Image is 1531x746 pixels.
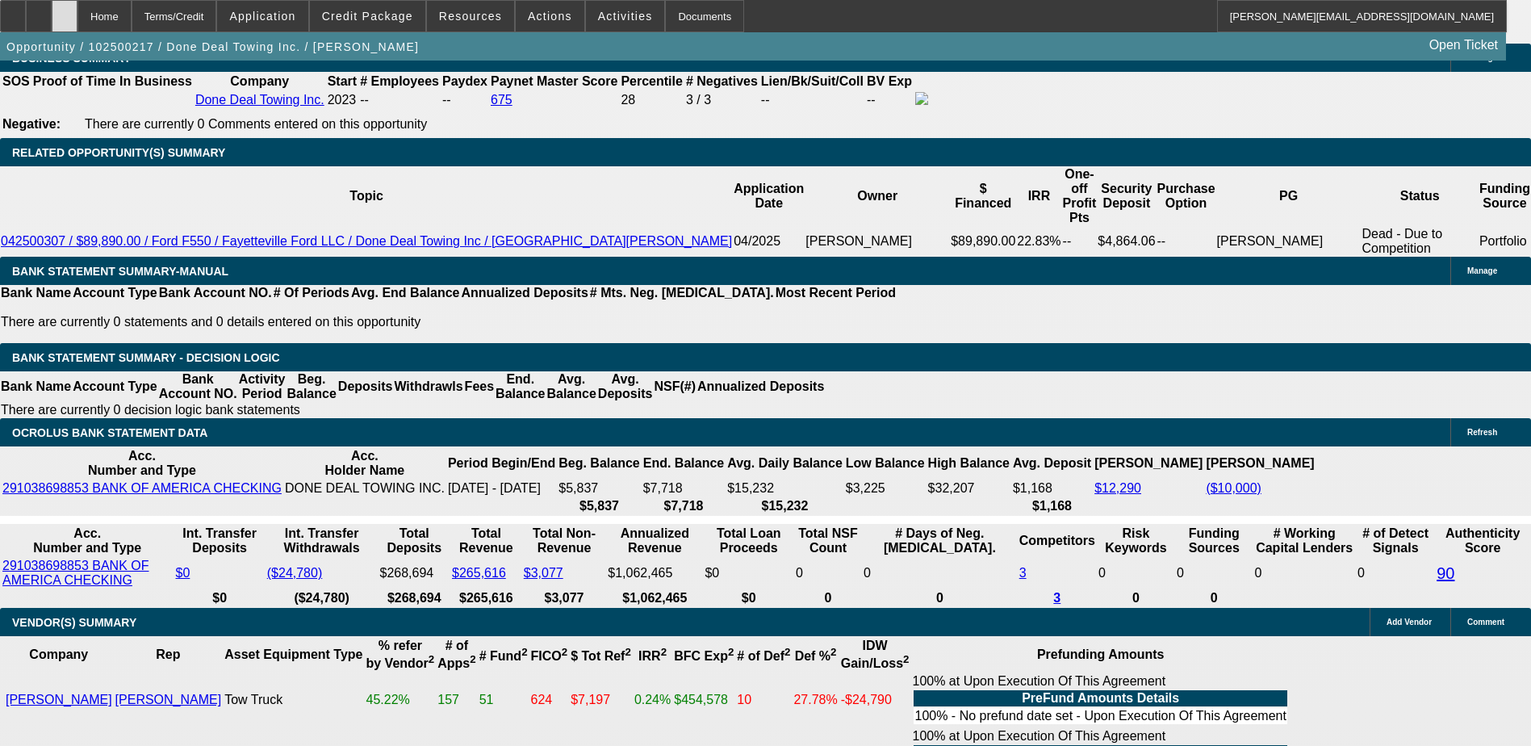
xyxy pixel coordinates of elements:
th: 0 [795,590,861,606]
th: End. Balance [495,371,546,402]
td: 0.24% [634,673,671,727]
th: NSF(#) [653,371,696,402]
td: -- [1062,226,1098,257]
th: Purchase Option [1157,166,1216,226]
a: $3,077 [524,566,563,580]
span: Activities [598,10,653,23]
th: Annualized Revenue [607,526,702,556]
b: Paynet Master Score [491,74,617,88]
button: Credit Package [310,1,425,31]
td: 0 [1176,558,1252,589]
a: 3 [1019,566,1027,580]
th: $0 [175,590,265,606]
th: Account Type [72,285,158,301]
td: 27.78% [793,673,838,727]
td: $268,694 [379,558,450,589]
th: High Balance [927,448,1010,479]
b: Company [29,648,88,661]
td: $15,232 [726,480,843,497]
b: PreFund Amounts Details [1022,691,1179,705]
td: $32,207 [927,480,1010,497]
a: Open Ticket [1423,31,1504,59]
b: % refer by Vendor [366,639,434,670]
b: BFC Exp [674,649,734,663]
b: Def % [795,649,837,663]
th: Withdrawls [393,371,463,402]
b: IDW Gain/Loss [841,639,910,670]
th: Low Balance [845,448,926,479]
td: -- [441,91,488,109]
td: 0 [863,558,1017,589]
td: 0 [1098,558,1174,589]
sup: 2 [661,646,667,658]
td: -- [760,91,864,109]
td: $1,168 [1012,480,1092,497]
th: Sum of the Total NSF Count and Total Overdraft Fee Count from Ocrolus [795,526,861,556]
a: 90 [1437,564,1454,582]
b: # Negatives [686,74,758,88]
th: Int. Transfer Deposits [175,526,265,556]
th: ($24,780) [266,590,378,606]
b: Start [328,74,357,88]
th: # Working Capital Lenders [1253,526,1354,556]
th: Most Recent Period [775,285,897,301]
b: # Fund [479,649,528,663]
th: End. Balance [642,448,725,479]
th: Total Deposits [379,526,450,556]
th: Avg. Balance [546,371,596,402]
a: $0 [176,566,190,580]
td: -$24,790 [840,673,910,727]
th: $3,077 [523,590,606,606]
a: ($24,780) [267,566,323,580]
td: $3,225 [845,480,926,497]
a: 042500307 / $89,890.00 / Ford F550 / Fayetteville Ford LLC / Done Deal Towing Inc / [GEOGRAPHIC_D... [1,234,732,248]
th: Avg. Deposit [1012,448,1092,479]
b: Lien/Bk/Suit/Coll [761,74,864,88]
td: 10 [736,673,791,727]
th: # of Detect Signals [1357,526,1434,556]
th: Security Deposit [1097,166,1156,226]
th: 0 [863,590,1017,606]
a: 291038698853 BANK OF AMERICA CHECKING [2,559,148,587]
th: Beg. Balance [286,371,337,402]
button: Activities [586,1,665,31]
th: $15,232 [726,498,843,514]
div: 3 / 3 [686,93,758,107]
sup: 2 [521,646,527,658]
td: [PERSON_NAME] [1216,226,1362,257]
th: $1,168 [1012,498,1092,514]
th: Annualized Deposits [696,371,825,402]
span: Opportunity / 102500217 / Done Deal Towing Inc. / [PERSON_NAME] [6,40,419,53]
th: SOS [2,73,31,90]
th: Owner [805,166,950,226]
sup: 2 [470,653,475,665]
td: DONE DEAL TOWING INC. [284,480,445,497]
span: Credit Package [322,10,413,23]
a: [PERSON_NAME] [6,693,112,706]
b: # of Def [737,649,790,663]
th: Period Begin/End [447,448,556,479]
th: # Of Periods [273,285,350,301]
td: $4,864.06 [1097,226,1156,257]
th: Authenticity Score [1436,526,1529,556]
th: One-off Profit Pts [1062,166,1098,226]
b: Asset Equipment Type [224,648,362,661]
td: -- [866,91,913,109]
th: # Mts. Neg. [MEDICAL_DATA]. [589,285,775,301]
td: Portfolio [1479,226,1531,257]
b: Company [230,74,289,88]
b: # Employees [360,74,439,88]
th: Avg. End Balance [350,285,461,301]
td: 100% - No prefund date set - Upon Execution Of This Agreement [914,708,1286,724]
sup: 2 [903,653,909,665]
span: RELATED OPPORTUNITY(S) SUMMARY [12,146,225,159]
th: Competitors [1019,526,1096,556]
td: 2023 [327,91,358,109]
th: Proof of Time In Business [32,73,193,90]
th: [PERSON_NAME] [1205,448,1315,479]
sup: 2 [625,646,630,658]
a: 3 [1053,591,1060,605]
sup: 2 [429,653,434,665]
td: 157 [437,673,476,727]
th: Annualized Deposits [460,285,588,301]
